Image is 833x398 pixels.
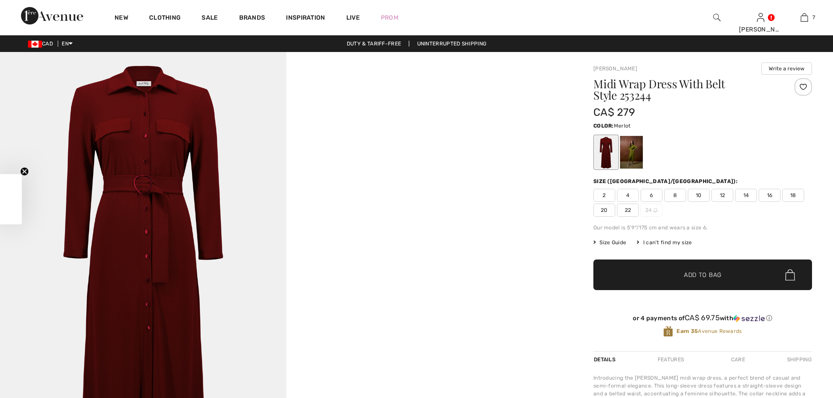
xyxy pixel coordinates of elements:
[757,12,764,23] img: My Info
[62,41,73,47] span: EN
[614,123,631,129] span: Merlot
[711,189,733,202] span: 12
[684,270,721,280] span: Add to Bag
[777,332,824,354] iframe: Opens a widget where you can chat to one of our agents
[785,269,795,280] img: Bag.svg
[641,204,662,217] span: 24
[688,189,710,202] span: 10
[617,189,639,202] span: 4
[595,136,617,169] div: Merlot
[149,14,181,23] a: Clothing
[593,78,776,101] h1: Midi Wrap Dress With Belt Style 253244
[593,239,626,246] span: Size Guide
[685,313,720,322] span: CA$ 69.75
[593,204,615,217] span: 20
[650,352,691,367] div: Features
[676,328,698,334] strong: Earn 35
[593,352,618,367] div: Details
[286,14,325,23] span: Inspiration
[812,14,815,21] span: 7
[637,239,692,246] div: I can't find my size
[593,224,812,232] div: Our model is 5'9"/175 cm and wears a size 6.
[664,189,686,202] span: 8
[202,14,218,23] a: Sale
[724,352,753,367] div: Care
[713,12,721,23] img: search the website
[20,167,29,176] button: Close teaser
[239,14,265,23] a: Brands
[593,314,812,325] div: or 4 payments ofCA$ 69.75withSezzle Click to learn more about Sezzle
[346,13,360,22] a: Live
[28,41,56,47] span: CAD
[757,13,764,21] a: Sign In
[801,12,808,23] img: My Bag
[593,189,615,202] span: 2
[761,62,812,75] button: Write a review
[653,208,658,212] img: ring-m.svg
[593,260,812,290] button: Add to Bag
[115,14,128,23] a: New
[593,66,637,72] a: [PERSON_NAME]
[676,327,742,335] span: Avenue Rewards
[593,177,739,185] div: Size ([GEOGRAPHIC_DATA]/[GEOGRAPHIC_DATA]):
[21,7,83,24] img: 1ère Avenue
[783,12,826,23] a: 7
[620,136,643,169] div: Artichoke
[735,189,757,202] span: 14
[663,325,673,337] img: Avenue Rewards
[381,13,398,22] a: Prom
[785,352,812,367] div: Shipping
[739,25,782,34] div: [PERSON_NAME]
[28,41,42,48] img: Canadian Dollar
[641,189,662,202] span: 6
[593,314,812,322] div: or 4 payments of with
[782,189,804,202] span: 18
[593,123,614,129] span: Color:
[733,315,765,322] img: Sezzle
[286,52,573,195] video: Your browser does not support the video tag.
[759,189,781,202] span: 16
[593,106,635,118] span: CA$ 279
[617,204,639,217] span: 22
